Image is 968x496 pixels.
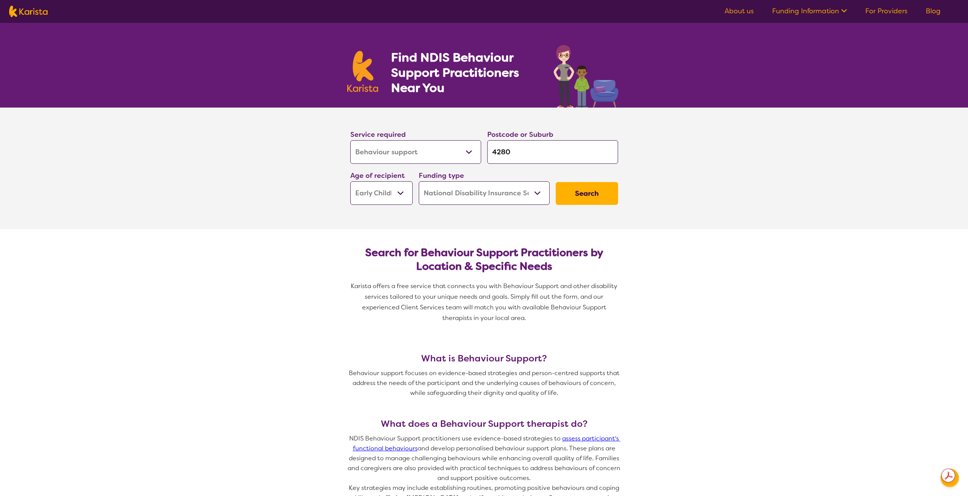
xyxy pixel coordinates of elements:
img: Karista logo [9,6,48,17]
img: behaviour-support [552,41,621,108]
a: Blog [926,6,941,16]
p: Karista offers a free service that connects you with Behaviour Support and other disability servi... [347,281,621,323]
p: NDIS Behaviour Support practitioners use evidence-based strategies to and develop personalised be... [347,434,621,483]
h2: Search for Behaviour Support Practitioners by Location & Specific Needs [356,246,612,273]
h1: Find NDIS Behaviour Support Practitioners Near You [391,50,538,95]
p: Behaviour support focuses on evidence-based strategies and person-centred supports that address t... [347,368,621,398]
a: About us [725,6,754,16]
h3: What does a Behaviour Support therapist do? [347,418,621,429]
input: Type [487,140,618,164]
a: For Providers [865,6,908,16]
label: Postcode or Suburb [487,130,553,139]
h3: What is Behaviour Support? [347,353,621,364]
label: Service required [350,130,406,139]
label: Age of recipient [350,171,405,180]
img: Karista logo [347,51,378,92]
label: Funding type [419,171,464,180]
a: Funding Information [772,6,847,16]
button: Search [556,182,618,205]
